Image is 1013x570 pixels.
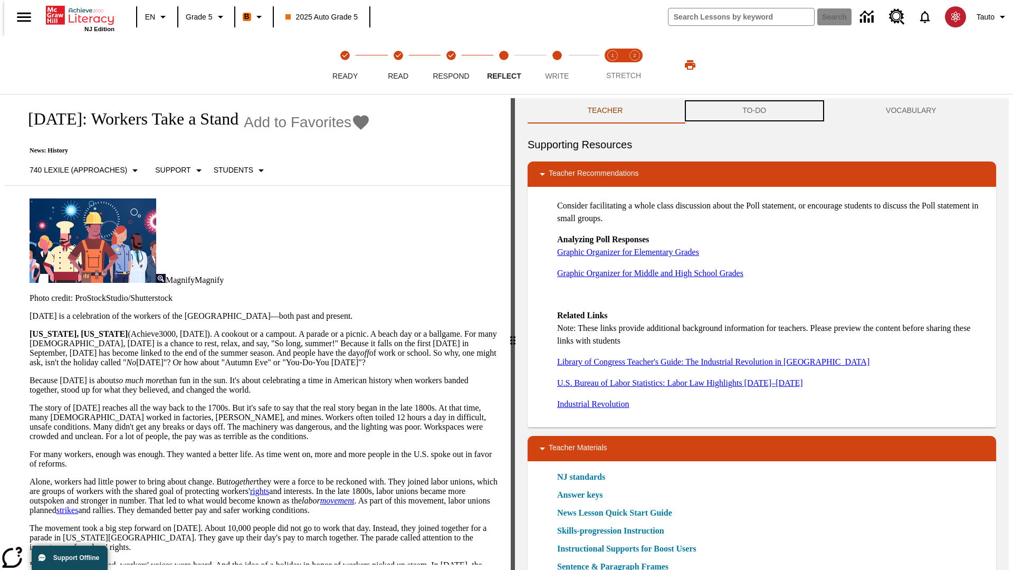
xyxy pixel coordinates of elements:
a: U.S. Bureau of Labor Statistics: Labor Law Highlights [DATE]–[DATE] [557,378,803,387]
em: off [360,348,369,357]
span: Magnify [195,275,224,284]
button: Select Lexile, 740 Lexile (Approaches) [25,161,146,180]
img: A banner with a blue background shows an illustrated row of diverse men and women dressed in clot... [30,198,156,283]
p: Photo credit: ProStockStudio/Shutterstock [30,293,498,303]
p: Students [214,165,253,176]
button: Add to Favorites - Labor Day: Workers Take a Stand [244,113,370,131]
a: strikes [56,506,79,515]
div: activity [515,98,1009,570]
span: Read [388,72,408,80]
button: Ready(Step completed) step 1 of 5 [314,36,376,94]
p: News: History [17,147,370,155]
p: The movement took a big step forward on [DATE]. About 10,000 people did not go to work that day. ... [30,524,498,552]
em: labor [302,496,355,505]
span: STRETCH [606,71,641,80]
span: Grade 5 [186,12,213,23]
a: Resource Center, Will open in new tab [883,3,911,31]
em: No [127,358,137,367]
button: Select Student [209,161,272,180]
button: Write step 5 of 5 [527,36,588,94]
p: For many workers, enough was enough. They wanted a better life. As time went on, more and more pe... [30,450,498,469]
a: News Lesson Quick Start Guide, Will open in new browser window or tab [557,507,672,519]
a: Industrial Revolution [557,400,629,408]
input: search field [668,8,814,25]
p: Teacher Materials [549,442,607,455]
p: Teacher Recommendations [549,168,638,180]
div: Instructional Panel Tabs [528,98,996,123]
p: Note: These links provide additional background information for teachers. Please preview the cont... [557,309,988,347]
span: Tauto [977,12,995,23]
em: together [228,477,256,486]
button: TO-DO [683,98,826,123]
a: Graphic Organizer for Middle and High School Grades [557,269,743,278]
button: VOCABULARY [826,98,996,123]
span: Respond [433,72,469,80]
strong: Analyzing Poll Responses [557,235,649,244]
strong: Related Links [557,311,608,320]
a: movement [320,496,355,505]
p: Consider facilitating a whole class discussion about the Poll statement, or encourage students to... [557,199,988,225]
button: Scaffolds, Support [151,161,209,180]
span: Support Offline [53,554,99,562]
button: Language: EN, Select a language [140,7,174,26]
a: Skills-progression Instruction, Will open in new browser window or tab [557,525,664,537]
button: Boost Class color is orange. Change class color [238,7,270,26]
button: Teacher [528,98,683,123]
span: EN [145,12,155,23]
span: Write [545,72,569,80]
img: Magnify [156,274,166,283]
text: 1 [611,53,614,58]
a: NJ standards [557,471,611,483]
button: Profile/Settings [972,7,1013,26]
img: avatar image [945,6,966,27]
a: Answer keys, Will open in new browser window or tab [557,489,603,501]
button: Grade: Grade 5, Select a grade [181,7,231,26]
span: Ready [332,72,358,80]
button: Open side menu [8,2,40,33]
span: Magnify [166,275,195,284]
a: rights [250,487,269,496]
a: Notifications [911,3,939,31]
p: The story of [DATE] reaches all the way back to the 1700s. But it's safe to say that the real sto... [30,403,498,441]
p: Support [155,165,190,176]
span: 2025 Auto Grade 5 [285,12,358,23]
a: Graphic Organizer for Elementary Grades [557,248,699,256]
p: 740 Lexile (Approaches) [30,165,127,176]
button: Respond(Step completed) step 3 of 5 [421,36,482,94]
button: Select a new avatar [939,3,972,31]
p: (Achieve3000, [DATE]). A cookout or a campout. A parade or a picnic. A beach day or a ballgame. F... [30,329,498,367]
strong: [US_STATE], [US_STATE] [30,329,128,338]
h6: Supporting Resources [528,136,996,153]
button: Read(Step completed) step 2 of 5 [367,36,428,94]
p: Alone, workers had little power to bring about change. But they were a force to be reckoned with.... [30,477,498,515]
button: Reflect step 4 of 5 [473,36,534,94]
h1: [DATE]: Workers Take a Stand [17,109,238,129]
div: Teacher Recommendations [528,161,996,187]
button: Support Offline [32,546,108,570]
button: Stretch Read step 1 of 2 [597,36,628,94]
span: Add to Favorites [244,114,351,131]
button: Print [673,55,707,74]
span: NJ Edition [84,26,114,32]
a: Instructional Supports for Boost Users, Will open in new browser window or tab [557,543,696,555]
div: Press Enter or Spacebar and then press right and left arrow keys to move the slider [511,98,515,570]
div: reading [4,98,511,565]
p: Because [DATE] is about than fun in the sun. It's about celebrating a time in American history wh... [30,376,498,395]
div: Teacher Materials [528,436,996,461]
div: Home [46,4,114,32]
p: [DATE] is a celebration of the workers of the [GEOGRAPHIC_DATA]—both past and present. [30,311,498,321]
a: Data Center [854,3,883,32]
span: Reflect [487,72,521,80]
text: 2 [633,53,636,58]
em: so much more [116,376,163,385]
button: Stretch Respond step 2 of 2 [619,36,650,94]
span: B [244,10,250,23]
a: Library of Congress Teacher's Guide: The Industrial Revolution in [GEOGRAPHIC_DATA] [557,357,869,366]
